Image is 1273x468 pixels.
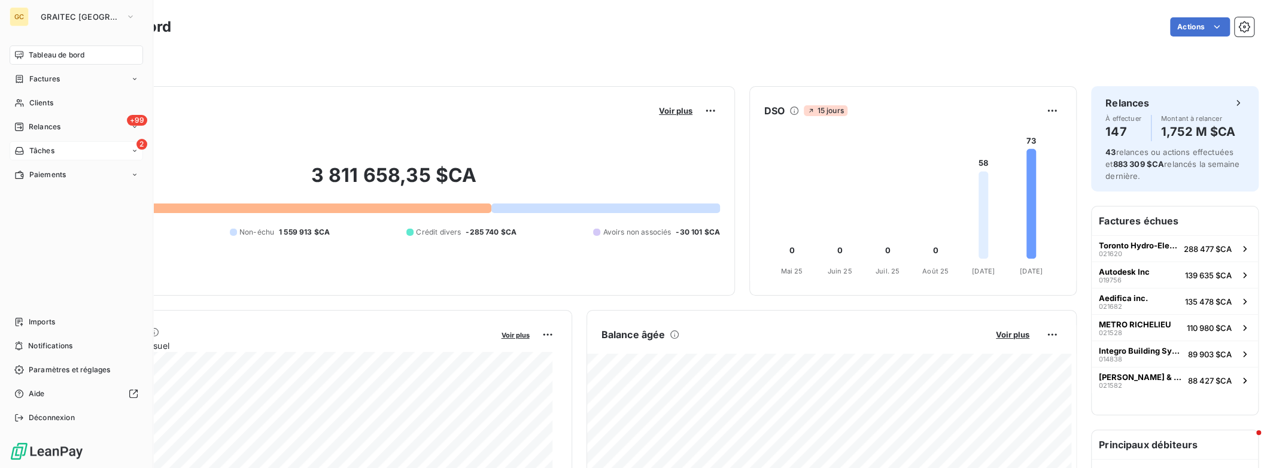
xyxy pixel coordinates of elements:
[1099,329,1122,336] span: 021528
[136,139,147,150] span: 2
[1105,147,1239,181] span: relances ou actions effectuées et relancés la semaine dernière.
[29,364,110,375] span: Paramètres et réglages
[1099,293,1148,303] span: Aedifica inc.
[29,74,60,84] span: Factures
[1092,206,1258,235] h6: Factures échues
[10,384,143,403] a: Aide
[1105,147,1116,157] span: 43
[1232,427,1261,456] iframe: Intercom live chat
[1184,244,1232,254] span: 288 477 $CA
[1092,235,1258,262] button: Toronto Hydro-Electric System Ltd.021620288 477 $CA
[68,163,720,199] h2: 3 811 658,35 $CA
[1188,350,1232,359] span: 89 903 $CA
[1092,288,1258,314] button: Aedifica inc.021682135 478 $CA
[992,329,1033,340] button: Voir plus
[29,412,75,423] span: Déconnexion
[466,227,517,238] span: -285 740 $CA
[239,227,274,238] span: Non-échu
[1105,96,1149,110] h6: Relances
[127,115,147,126] span: +99
[922,267,949,275] tspan: Août 25
[1099,355,1122,363] span: 014838
[1092,367,1258,393] button: [PERSON_NAME] & Associates Ltd02158288 427 $CA
[68,339,493,352] span: Chiffre d'affaires mensuel
[827,267,852,275] tspan: Juin 25
[876,267,900,275] tspan: Juil. 25
[1099,372,1183,382] span: [PERSON_NAME] & Associates Ltd
[28,341,72,351] span: Notifications
[29,121,60,132] span: Relances
[10,442,84,461] img: Logo LeanPay
[1020,267,1043,275] tspan: [DATE]
[29,50,84,60] span: Tableau de bord
[498,329,533,340] button: Voir plus
[1099,382,1122,389] span: 021582
[1092,262,1258,288] button: Autodesk Inc019756139 635 $CA
[279,227,330,238] span: 1 559 913 $CA
[996,330,1029,339] span: Voir plus
[29,317,55,327] span: Imports
[1092,314,1258,341] button: METRO RICHELIEU021528110 980 $CA
[1099,303,1122,310] span: 021682
[29,169,66,180] span: Paiements
[1099,267,1150,276] span: Autodesk Inc
[29,388,45,399] span: Aide
[655,105,696,116] button: Voir plus
[416,227,461,238] span: Crédit divers
[676,227,720,238] span: -30 101 $CA
[1099,250,1122,257] span: 021620
[601,327,666,342] h6: Balance âgée
[603,227,671,238] span: Avoirs non associés
[1105,122,1141,141] h4: 147
[659,106,692,116] span: Voir plus
[1161,115,1236,122] span: Montant à relancer
[1170,17,1230,37] button: Actions
[29,98,53,108] span: Clients
[1185,297,1232,306] span: 135 478 $CA
[1099,320,1171,329] span: METRO RICHELIEU
[972,267,995,275] tspan: [DATE]
[1092,430,1258,459] h6: Principaux débiteurs
[1161,122,1236,141] h4: 1,752 M $CA
[1185,271,1232,280] span: 139 635 $CA
[1105,115,1141,122] span: À effectuer
[1099,241,1179,250] span: Toronto Hydro-Electric System Ltd.
[1092,341,1258,367] button: Integro Building Systems01483889 903 $CA
[10,7,29,26] div: GC
[41,12,121,22] span: GRAITEC [GEOGRAPHIC_DATA]
[1099,276,1122,284] span: 019756
[1099,346,1183,355] span: Integro Building Systems
[29,145,54,156] span: Tâches
[1187,323,1232,333] span: 110 980 $CA
[1113,159,1164,169] span: 883 309 $CA
[781,267,803,275] tspan: Mai 25
[502,331,530,339] span: Voir plus
[1188,376,1232,385] span: 88 427 $CA
[764,104,785,118] h6: DSO
[804,105,847,116] span: 15 jours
